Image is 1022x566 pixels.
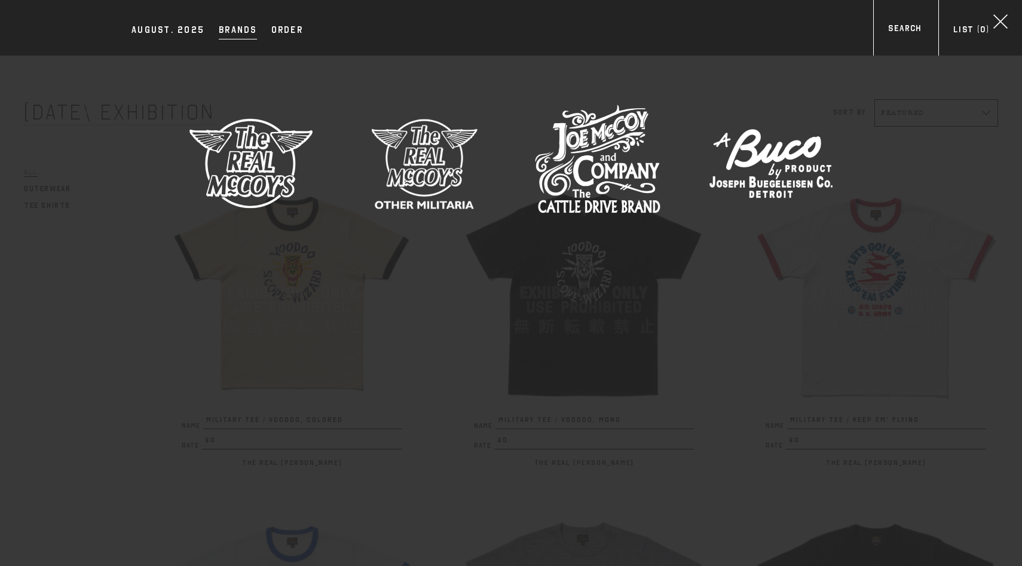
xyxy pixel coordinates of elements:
a: List (0) [938,23,1004,39]
div: AUGUST. 2025 [131,23,204,39]
div: Search [888,22,921,38]
a: Search [873,22,936,38]
img: menu_the-real-mccoys_500x.png [188,100,314,226]
img: menu_other-militaria_500x.png [362,100,487,226]
div: List ( ) [953,23,989,39]
a: Order [265,23,309,39]
div: Brands [219,23,257,39]
img: menu_joe-mccoy_500x.png [535,100,660,226]
a: AUGUST. 2025 [126,23,210,39]
img: menu_buco_500x.png [708,100,834,226]
div: Order [271,23,303,39]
